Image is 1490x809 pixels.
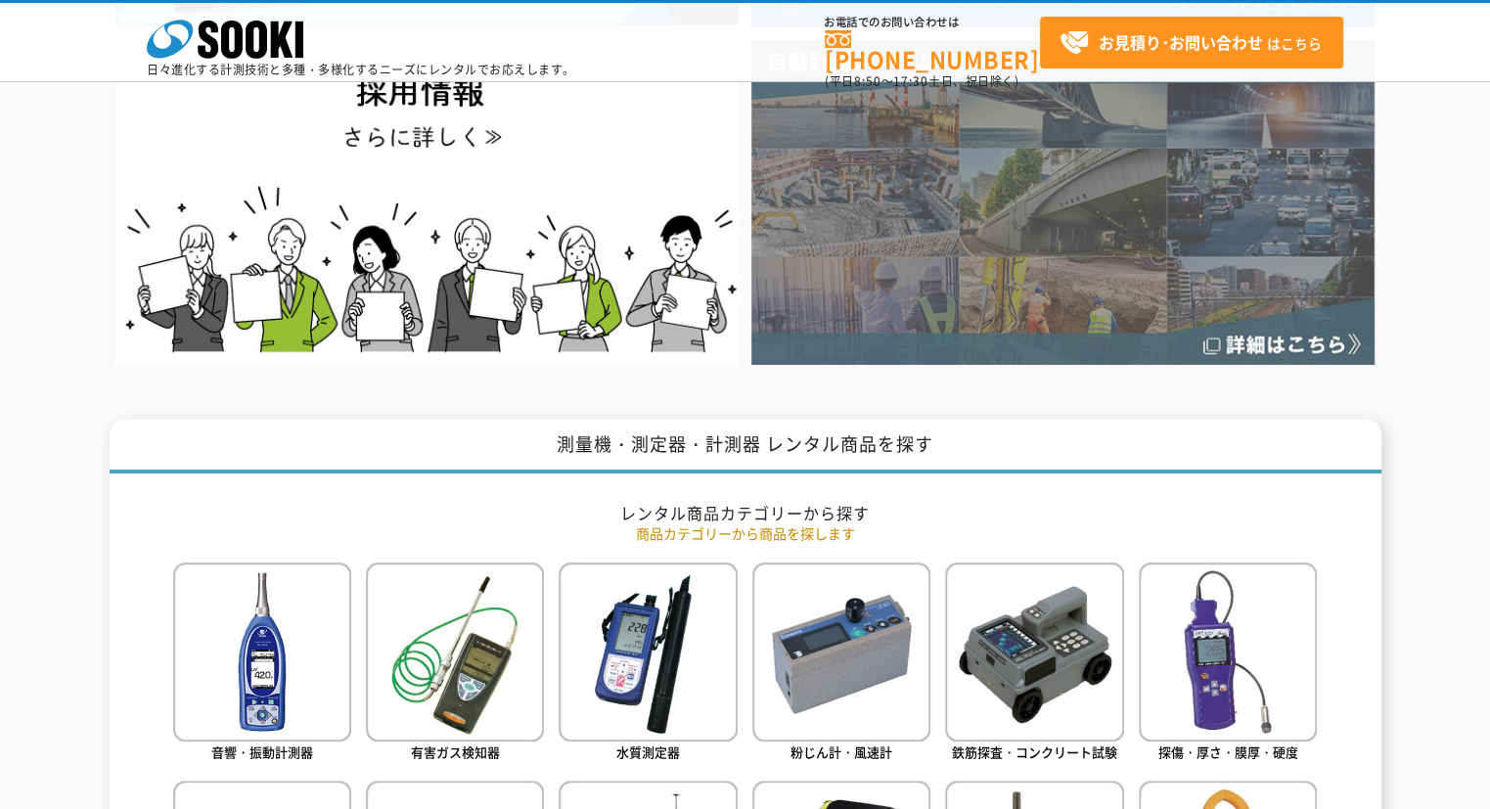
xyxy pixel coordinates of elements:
[411,742,500,761] span: 有害ガス検知器
[115,40,739,364] img: SOOKI recruit
[110,420,1381,473] h1: 測量機・測定器・計測器 レンタル商品を探す
[945,562,1123,741] img: 鉄筋探査・コンクリート試験
[952,742,1117,761] span: 鉄筋探査・コンクリート試験
[366,562,544,741] img: 有害ガス検知器
[559,562,737,765] a: 水質測定器
[752,562,930,741] img: 粉じん計・風速計
[945,562,1123,765] a: 鉄筋探査・コンクリート試験
[752,562,930,765] a: 粉じん計・風速計
[825,30,1040,70] a: [PHONE_NUMBER]
[1139,562,1317,741] img: 探傷・厚さ・膜厚・硬度
[211,742,313,761] span: 音響・振動計測器
[1040,17,1343,68] a: お見積り･お問い合わせはこちら
[173,503,1318,523] h2: レンタル商品カテゴリーから探す
[173,562,351,741] img: 音響・振動計測器
[616,742,680,761] span: 水質測定器
[366,562,544,765] a: 有害ガス検知器
[1139,562,1317,765] a: 探傷・厚さ・膜厚・硬度
[790,742,892,761] span: 粉じん計・風速計
[751,40,1375,364] img: 自動計測システム専用ページ
[1158,742,1298,761] span: 探傷・厚さ・膜厚・硬度
[1060,28,1322,58] span: はこちら
[173,523,1318,544] p: 商品カテゴリーから商品を探します
[825,17,1040,28] span: お電話でのお問い合わせは
[559,562,737,741] img: 水質測定器
[1099,30,1263,54] strong: お見積り･お問い合わせ
[854,72,881,90] span: 8:50
[825,72,1018,90] span: (平日 ～ 土日、祝日除く)
[173,562,351,765] a: 音響・振動計測器
[147,64,575,75] p: 日々進化する計測技術と多種・多様化するニーズにレンタルでお応えします。
[893,72,928,90] span: 17:30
